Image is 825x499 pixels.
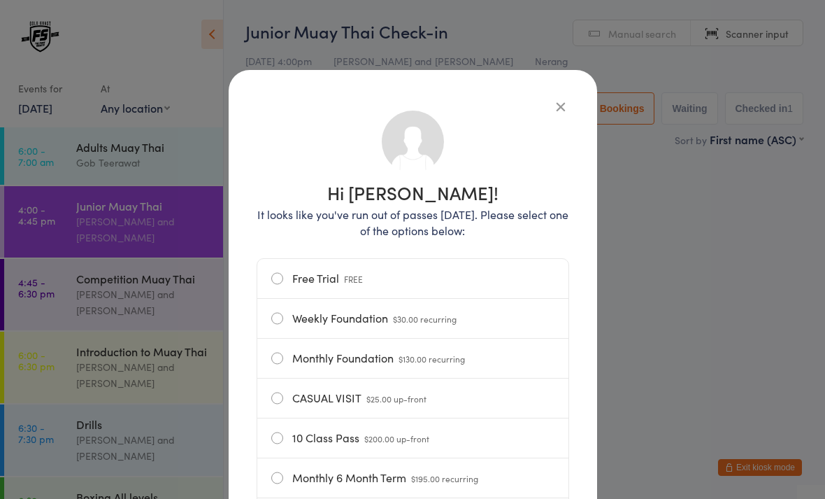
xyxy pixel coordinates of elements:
[271,419,554,458] label: 10 Class Pass
[399,353,465,365] span: $130.00 recurring
[271,339,554,378] label: Monthly Foundation
[411,472,478,484] span: $195.00 recurring
[257,206,569,239] p: It looks like you've run out of passes [DATE]. Please select one of the options below:
[393,313,457,325] span: $30.00 recurring
[271,379,554,418] label: CASUAL VISIT
[271,458,554,498] label: Monthly 6 Month Term
[271,259,554,298] label: Free Trial
[257,183,569,202] h1: Hi [PERSON_NAME]!
[364,433,429,444] span: $200.00 up-front
[366,393,426,405] span: $25.00 up-front
[380,109,445,174] img: no_photo.png
[344,273,363,285] span: FREE
[271,299,554,338] label: Weekly Foundation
